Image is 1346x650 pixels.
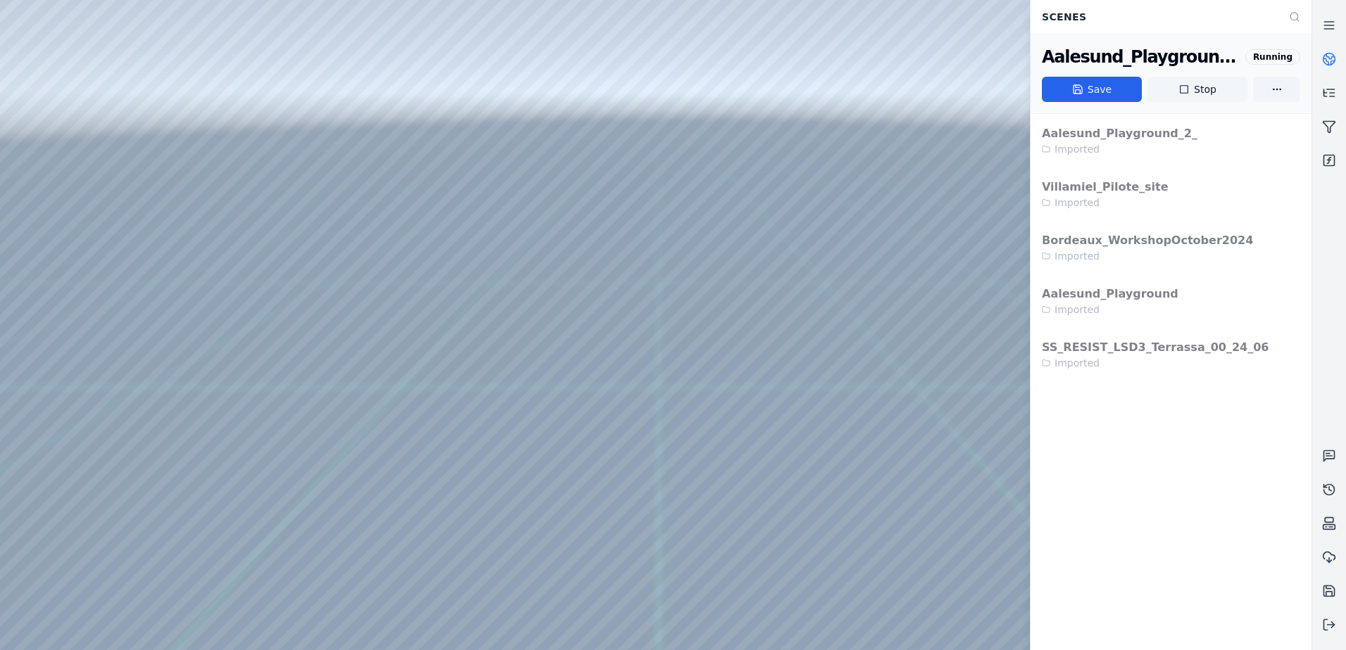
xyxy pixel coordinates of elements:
button: Save [1042,77,1142,102]
div: Running [1245,49,1300,65]
button: Stop [1147,77,1247,102]
div: Stop or save the current scene before opening another one [1031,114,1312,381]
div: Aalesund_Playground_2_ [1042,46,1240,68]
div: Scenes [1033,4,1281,30]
